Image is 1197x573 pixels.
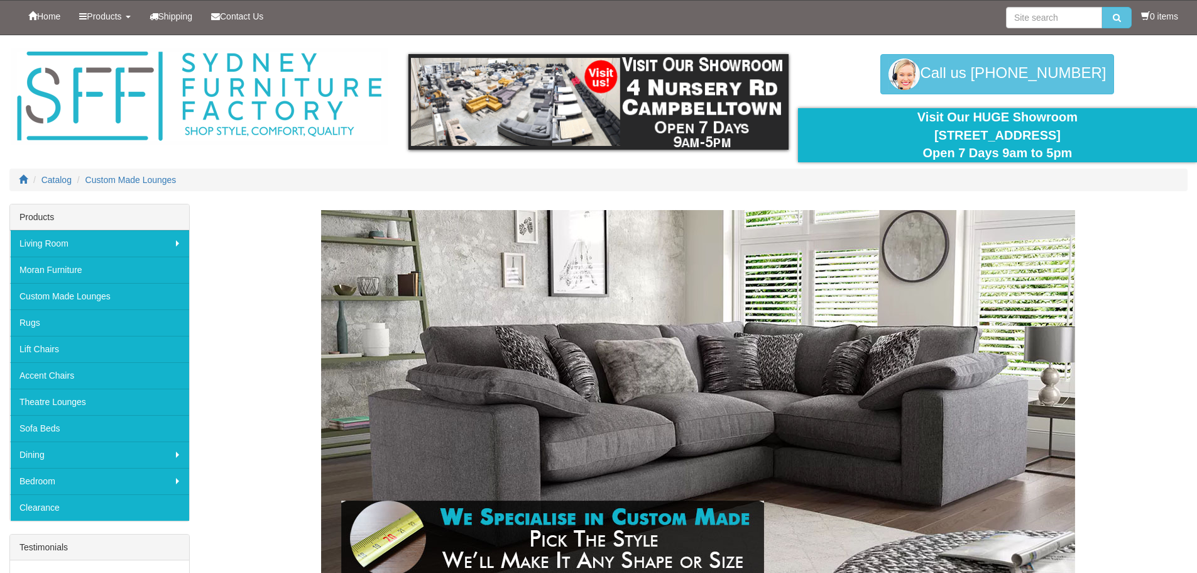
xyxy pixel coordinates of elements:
[220,11,263,21] span: Contact Us
[1141,10,1178,23] li: 0 items
[140,1,202,32] a: Shipping
[10,415,189,442] a: Sofa Beds
[37,11,60,21] span: Home
[408,54,789,150] img: showroom.gif
[202,1,273,32] a: Contact Us
[10,204,189,230] div: Products
[1006,7,1102,28] input: Site search
[10,257,189,283] a: Moran Furniture
[19,1,70,32] a: Home
[807,108,1188,162] div: Visit Our HUGE Showroom [STREET_ADDRESS] Open 7 Days 9am to 5pm
[10,442,189,468] a: Dining
[85,175,177,185] a: Custom Made Lounges
[10,468,189,494] a: Bedroom
[158,11,193,21] span: Shipping
[11,48,388,145] img: Sydney Furniture Factory
[10,336,189,362] a: Lift Chairs
[10,362,189,389] a: Accent Chairs
[10,283,189,309] a: Custom Made Lounges
[70,1,139,32] a: Products
[10,389,189,415] a: Theatre Lounges
[10,494,189,521] a: Clearance
[10,535,189,560] div: Testimonials
[10,230,189,257] a: Living Room
[41,175,72,185] a: Catalog
[87,11,121,21] span: Products
[10,309,189,336] a: Rugs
